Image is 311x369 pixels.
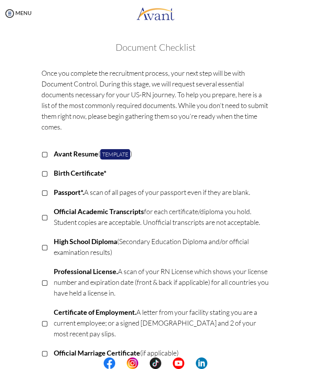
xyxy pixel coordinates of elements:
[100,149,130,160] a: Template
[54,307,270,339] p: A letter from your facility stating you are a current employee; or a signed [DEMOGRAPHIC_DATA] an...
[54,267,118,276] b: Professional License.
[104,357,115,369] img: fb.png
[54,266,270,298] p: A scan of your RN License which shows your license number and expiration date (front & back if ap...
[54,349,140,357] b: Official Marriage Certificate
[41,68,270,132] p: Once you complete the recruitment process, your next step will be with Document Control. During t...
[196,357,207,369] img: li.png
[41,211,48,222] p: ▢
[54,207,144,216] b: Official Academic Transcripts
[54,169,106,177] b: Birth Certificate*
[161,357,173,369] img: blank.png
[4,10,31,16] a: MENU
[127,357,138,369] img: in.png
[54,150,98,158] b: Avant Resume
[8,42,303,52] h3: Document Checklist
[4,8,15,19] img: icon-menu.png
[41,241,48,252] p: ▢
[41,317,48,328] p: ▢
[54,188,84,196] b: Passport*.
[41,168,48,178] p: ▢
[136,2,175,25] img: logo.png
[54,206,270,228] p: for each certificate/diploma you hold. Student copies are acceptable. Unofficial transcripts are ...
[41,148,48,159] p: ▢
[150,357,161,369] img: tt.png
[54,237,117,246] b: High School Diploma
[184,357,196,369] img: blank.png
[173,357,184,369] img: yt.png
[54,236,270,258] p: (Secondary Education Diploma and/or official examination results)
[41,277,48,288] p: ▢
[54,148,270,159] p: ( )
[41,187,48,198] p: ▢
[54,308,136,316] b: Certificate of Employment.
[54,187,270,198] p: A scan of all pages of your passport even if they are blank.
[115,357,127,369] img: blank.png
[41,347,48,358] p: ▢
[138,357,150,369] img: blank.png
[54,347,270,358] p: (if applicable)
